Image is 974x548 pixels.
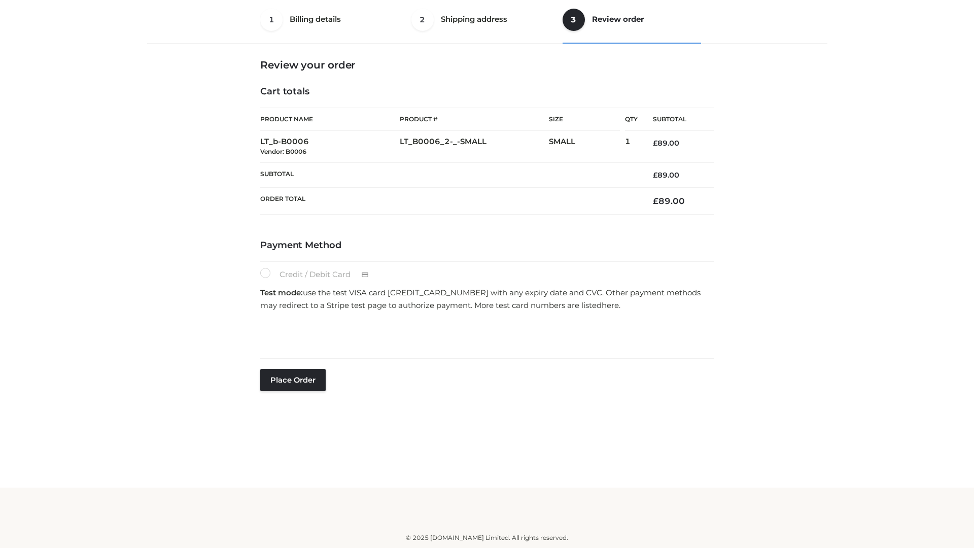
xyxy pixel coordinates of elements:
span: £ [653,196,658,206]
td: 1 [625,131,638,163]
td: LT_b-B0006 [260,131,400,163]
span: £ [653,139,657,148]
small: Vendor: B0006 [260,148,306,155]
th: Product Name [260,108,400,131]
td: SMALL [549,131,625,163]
iframe: Secure payment input frame [258,315,712,352]
strong: Test mode: [260,288,303,297]
span: £ [653,170,657,180]
th: Subtotal [260,162,638,187]
th: Subtotal [638,108,714,131]
bdi: 89.00 [653,170,679,180]
img: Credit / Debit Card [356,269,374,281]
bdi: 89.00 [653,196,685,206]
h3: Review your order [260,59,714,71]
th: Qty [625,108,638,131]
a: here [602,300,619,310]
th: Product # [400,108,549,131]
h4: Payment Method [260,240,714,251]
th: Order Total [260,188,638,215]
bdi: 89.00 [653,139,679,148]
p: use the test VISA card [CREDIT_CARD_NUMBER] with any expiry date and CVC. Other payment methods m... [260,286,714,312]
button: Place order [260,369,326,391]
div: © 2025 [DOMAIN_NAME] Limited. All rights reserved. [151,533,823,543]
label: Credit / Debit Card [260,268,379,281]
td: LT_B0006_2-_-SMALL [400,131,549,163]
h4: Cart totals [260,86,714,97]
th: Size [549,108,620,131]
